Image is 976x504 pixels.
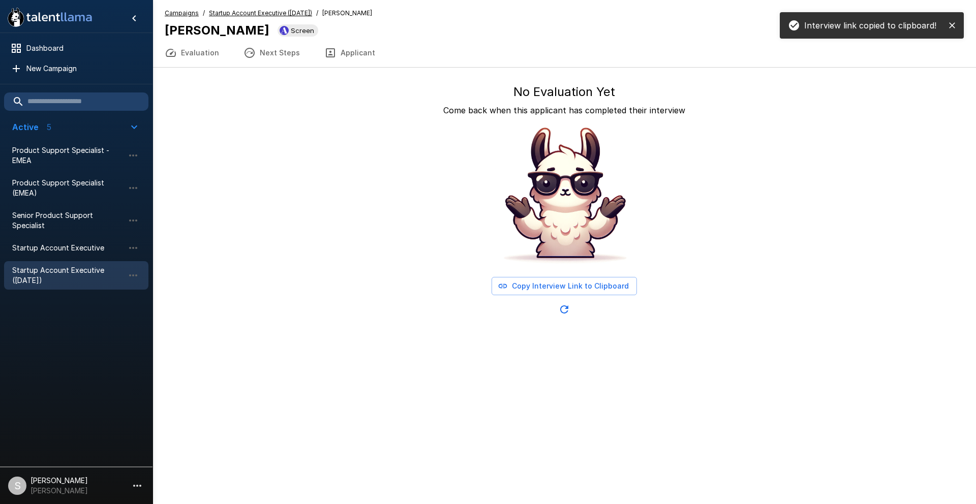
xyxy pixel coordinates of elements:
[203,8,205,18] span: /
[287,26,318,35] span: Screen
[209,9,312,17] u: Startup Account Executive ([DATE])
[165,23,269,38] b: [PERSON_NAME]
[443,104,685,116] p: Come back when this applicant has completed their interview
[280,26,289,35] img: ashbyhq_logo.jpeg
[322,8,372,18] span: [PERSON_NAME]
[312,39,387,67] button: Applicant
[488,120,640,273] img: Animated document
[554,299,574,320] button: Updated Today - 11:48 AM
[152,39,231,67] button: Evaluation
[804,19,936,31] p: Interview link copied to clipboard!
[316,8,318,18] span: /
[492,277,637,296] button: Copy Interview Link to Clipboard
[278,24,318,37] div: View profile in Ashby
[165,9,199,17] u: Campaigns
[513,84,615,100] h5: No Evaluation Yet
[231,39,312,67] button: Next Steps
[944,18,960,33] button: close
